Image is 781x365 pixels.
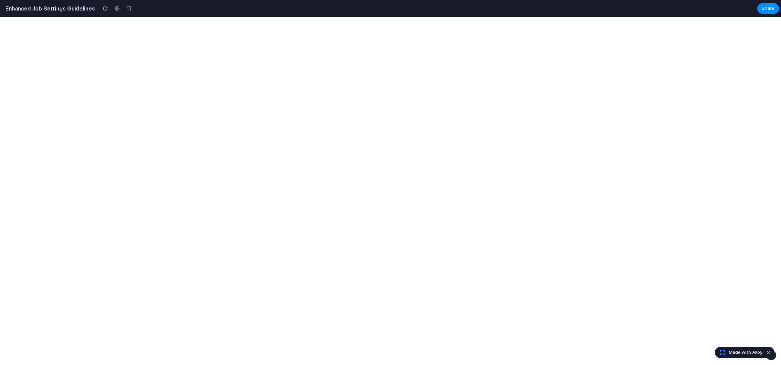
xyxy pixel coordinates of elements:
button: Share [757,3,779,14]
h2: Enhanced Job Settings Guidelines [3,4,95,13]
span: Made with Alloy [729,349,762,356]
span: Share [762,5,775,12]
a: Made with Alloy [715,349,763,356]
button: Dismiss watermark [764,348,773,357]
